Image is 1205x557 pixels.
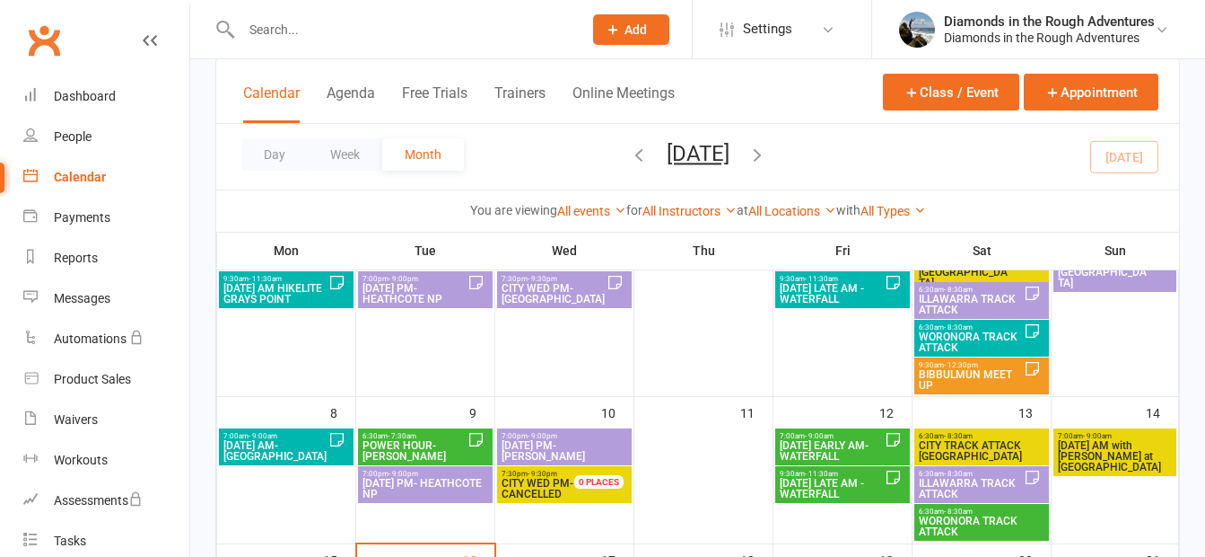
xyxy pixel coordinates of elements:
strong: You are viewing [470,203,557,217]
div: 10 [601,397,633,427]
a: Reports [23,238,189,278]
input: Search... [236,17,570,42]
div: People [54,129,92,144]
a: Product Sales [23,359,189,400]
div: Messages [54,291,110,305]
span: 7:00pm [362,470,489,478]
th: Tue [356,232,495,270]
button: Class / Event [883,74,1019,111]
div: 8 [330,397,355,427]
a: Clubworx [22,18,66,63]
a: Calendar [23,157,189,198]
span: - 7:30am [388,432,416,440]
span: - 9:00am [805,432,834,440]
a: Automations [23,319,189,359]
span: Add [624,22,647,37]
span: [DATE] AM with [PERSON_NAME] at [GEOGRAPHIC_DATA] [1057,440,1173,473]
div: Reports [54,251,98,265]
button: Add [593,14,669,45]
span: - 11:30am [805,275,838,283]
span: [DATE] AM HIKELITE GRAYS POINT [223,283,328,305]
span: - 9:00am [1083,432,1112,440]
span: - 8:30am [944,323,973,332]
button: [DATE] [667,141,729,166]
div: 9 [469,397,494,427]
strong: at [737,203,748,217]
a: Workouts [23,440,189,481]
div: Product Sales [54,372,131,386]
span: - 8:30am [944,432,973,440]
span: 7:00pm [362,275,467,283]
strong: for [626,203,642,217]
button: Day [241,138,308,171]
div: Diamonds in the Rough Adventures [944,13,1155,30]
button: Free Trials [402,84,467,123]
span: 7:00am [779,432,885,440]
span: - 8:30am [944,470,973,478]
div: Dashboard [54,89,116,103]
div: 13 [1018,397,1051,427]
span: CITY TRACK ATTACK [GEOGRAPHIC_DATA] [918,440,1045,462]
div: 0 PLACES [574,475,624,489]
button: Week [308,138,382,171]
span: WORONORA TRACK ATTACK [918,332,1024,353]
span: [DATE] PM- HEATHCOTE NP [362,478,489,500]
a: Dashboard [23,76,189,117]
span: CANCELLED [501,478,596,500]
th: Fri [773,232,912,270]
div: Automations [54,332,127,346]
span: WORONORA TRACK ATTACK [918,516,1045,537]
span: - 9:00pm [528,432,557,440]
span: 9:30am [779,275,885,283]
span: - 11:30am [805,470,838,478]
span: [DATE] PM- HEATHCOTE NP [362,283,467,305]
span: 6:30am [918,323,1024,332]
span: POWER HOUR-[PERSON_NAME] [362,440,467,462]
div: Calendar [54,170,106,184]
a: All Instructors [642,204,737,218]
span: 6:30am [918,286,1024,294]
a: Waivers [23,400,189,440]
div: 12 [879,397,912,427]
div: Workouts [54,453,108,467]
span: 7:30pm [501,275,607,283]
span: 6:30am [918,432,1045,440]
span: - 8:30am [944,508,973,516]
span: CITY WED PM- [502,477,573,490]
span: ILLAWARRA TRACK ATTACK [918,294,1024,315]
div: Assessments [54,493,143,508]
span: 6:30am [918,470,1024,478]
a: Assessments [23,481,189,521]
span: 7:00pm [501,432,628,440]
span: 7:00am [1057,432,1173,440]
a: Messages [23,278,189,319]
button: Trainers [494,84,546,123]
div: Diamonds in the Rough Adventures [944,30,1155,46]
span: CITY WED PM- [GEOGRAPHIC_DATA] [501,283,607,305]
span: 7:00am [223,432,328,440]
span: 6:30am [918,508,1045,516]
a: All events [557,204,626,218]
span: [DATE] AM- [GEOGRAPHIC_DATA] [223,440,328,462]
th: Wed [495,232,634,270]
button: Appointment [1024,74,1158,111]
span: - 9:00pm [389,275,418,283]
a: All Types [860,204,926,218]
span: 7:30pm [501,470,596,478]
div: Tasks [54,534,86,548]
div: 14 [1146,397,1178,427]
span: - 9:30pm [528,275,557,283]
span: [DATE] PM-[PERSON_NAME] [501,440,628,462]
a: People [23,117,189,157]
span: - 9:00pm [389,470,418,478]
button: Agenda [327,84,375,123]
th: Sun [1052,232,1179,270]
span: [DATE] LATE AM -WATERFALL [779,283,885,305]
span: 9:30am [918,361,1024,369]
a: Payments [23,198,189,238]
button: Month [382,138,464,171]
img: thumb_image1543975352.png [899,12,935,48]
span: 6:30am [362,432,467,440]
th: Thu [634,232,773,270]
span: - 9:00am [249,432,277,440]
